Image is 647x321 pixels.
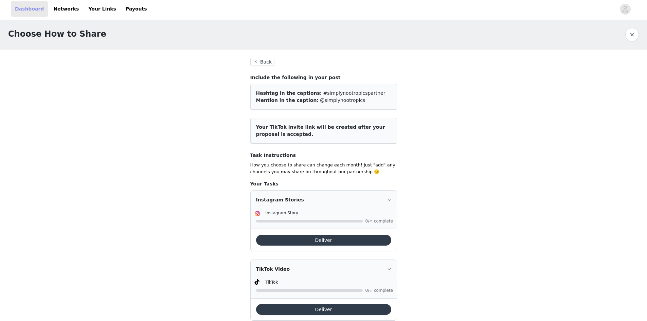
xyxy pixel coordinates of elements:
[122,1,151,17] a: Payouts
[256,97,319,103] span: Mention in the caption:
[251,260,397,278] div: icon: rightTikTok Video
[256,235,391,246] button: Deliver
[49,1,83,17] a: Networks
[11,1,48,17] a: Dashboard
[323,90,385,96] span: #simplynootropicspartner
[255,211,260,216] img: Instagram Icon
[256,124,385,137] span: Your TikTok invite link will be created after your proposal is accepted.
[250,74,397,81] h4: Include the following in your post
[8,28,106,40] h1: Choose How to Share
[250,180,397,188] h4: Your Tasks
[387,198,391,202] i: icon: right
[622,4,628,15] div: avatar
[256,90,322,96] span: Hashtag in the captions:
[251,191,397,209] div: icon: rightInstagram Stories
[266,211,299,215] span: Instagram Story
[250,162,397,175] p: How you choose to share can change each month! Just "add" any channels you may share on throughou...
[256,304,391,315] button: Deliver
[320,97,365,103] span: @simplynootropics
[84,1,120,17] a: Your Links
[387,267,391,271] i: icon: right
[365,219,393,223] span: 0/∞ complete
[250,152,397,159] h4: Task Instructions
[250,58,275,66] button: Back
[266,280,278,285] span: TikTok
[365,288,393,292] span: 0/∞ complete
